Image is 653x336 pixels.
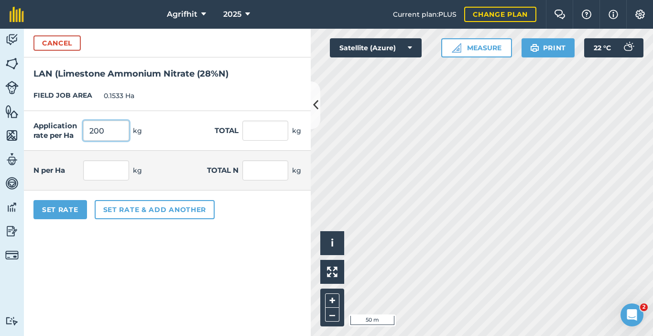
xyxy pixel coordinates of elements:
[331,237,334,249] span: i
[620,303,643,326] iframe: Intercom live chat
[33,35,81,51] button: Cancel
[292,165,301,176] span: kg
[33,200,87,219] button: Set Rate
[33,121,79,140] label: Application rate per Ha
[640,303,648,311] span: 2
[292,125,301,136] span: kg
[325,293,339,308] button: +
[5,316,19,325] img: svg+xml;base64,PD94bWwgdmVyc2lvbj0iMS4wIiBlbmNvZGluZz0idXRmLTgiPz4KPCEtLSBHZW5lcmF0b3I6IEFkb2JlIE...
[24,57,311,81] h2: LAN (Limestone Ammonium Nitrate
[33,166,79,175] label: N per Ha
[5,104,19,119] img: svg+xml;base64,PHN2ZyB4bWxucz0iaHR0cDovL3d3dy53My5vcmcvMjAwMC9zdmciIHdpZHRoPSI1NiIgaGVpZ2h0PSI2MC...
[5,200,19,214] img: svg+xml;base64,PD94bWwgdmVyc2lvbj0iMS4wIiBlbmNvZGluZz0idXRmLTgiPz4KPCEtLSBHZW5lcmF0b3I6IEFkb2JlIE...
[167,9,197,20] span: Agrifhit
[581,10,592,19] img: A question mark icon
[104,90,134,101] span: 0.1533 Ha
[5,152,19,167] img: svg+xml;base64,PD94bWwgdmVyc2lvbj0iMS4wIiBlbmNvZGluZz0idXRmLTgiPz4KPCEtLSBHZW5lcmF0b3I6IEFkb2JlIE...
[133,125,142,136] span: kg
[452,43,461,53] img: Ruler icon
[619,38,638,57] img: svg+xml;base64,PD94bWwgdmVyc2lvbj0iMS4wIiBlbmNvZGluZz0idXRmLTgiPz4KPCEtLSBHZW5lcmF0b3I6IEFkb2JlIE...
[325,308,339,322] button: –
[5,81,19,94] img: svg+xml;base64,PD94bWwgdmVyc2lvbj0iMS4wIiBlbmNvZGluZz0idXRmLTgiPz4KPCEtLSBHZW5lcmF0b3I6IEFkb2JlIE...
[207,165,239,176] label: Total N
[215,125,239,136] label: Total
[554,10,566,19] img: Two speech bubbles overlapping with the left bubble in the forefront
[609,9,618,20] img: svg+xml;base64,PHN2ZyB4bWxucz0iaHR0cDovL3d3dy53My5vcmcvMjAwMC9zdmciIHdpZHRoPSIxNyIgaGVpZ2h0PSIxNy...
[320,231,344,255] button: i
[584,38,643,57] button: 22 °C
[5,248,19,262] img: svg+xml;base64,PD94bWwgdmVyc2lvbj0iMS4wIiBlbmNvZGluZz0idXRmLTgiPz4KPCEtLSBHZW5lcmF0b3I6IEFkb2JlIE...
[441,38,512,57] button: Measure
[133,165,142,176] span: kg
[327,267,337,277] img: Four arrows, one pointing top left, one top right, one bottom right and the last bottom left
[5,128,19,143] img: svg+xml;base64,PHN2ZyB4bWxucz0iaHR0cDovL3d3dy53My5vcmcvMjAwMC9zdmciIHdpZHRoPSI1NiIgaGVpZ2h0PSI2MC...
[393,9,457,20] span: Current plan : PLUS
[522,38,575,57] button: Print
[634,10,646,19] img: A cog icon
[10,7,24,22] img: fieldmargin Logo
[197,68,229,79] strong: ( 28 % N )
[330,38,422,57] button: Satellite (Azure)
[464,7,536,22] a: Change plan
[594,38,611,57] span: 22 ° C
[5,33,19,47] img: svg+xml;base64,PD94bWwgdmVyc2lvbj0iMS4wIiBlbmNvZGluZz0idXRmLTgiPz4KPCEtLSBHZW5lcmF0b3I6IEFkb2JlIE...
[223,9,241,20] span: 2025
[95,200,215,219] button: Set rate & add another
[530,42,539,54] img: svg+xml;base64,PHN2ZyB4bWxucz0iaHR0cDovL3d3dy53My5vcmcvMjAwMC9zdmciIHdpZHRoPSIxOSIgaGVpZ2h0PSIyNC...
[33,90,92,101] label: FIELD JOB AREA
[5,176,19,190] img: svg+xml;base64,PD94bWwgdmVyc2lvbj0iMS4wIiBlbmNvZGluZz0idXRmLTgiPz4KPCEtLSBHZW5lcmF0b3I6IEFkb2JlIE...
[5,224,19,238] img: svg+xml;base64,PD94bWwgdmVyc2lvbj0iMS4wIiBlbmNvZGluZz0idXRmLTgiPz4KPCEtLSBHZW5lcmF0b3I6IEFkb2JlIE...
[5,56,19,71] img: svg+xml;base64,PHN2ZyB4bWxucz0iaHR0cDovL3d3dy53My5vcmcvMjAwMC9zdmciIHdpZHRoPSI1NiIgaGVpZ2h0PSI2MC...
